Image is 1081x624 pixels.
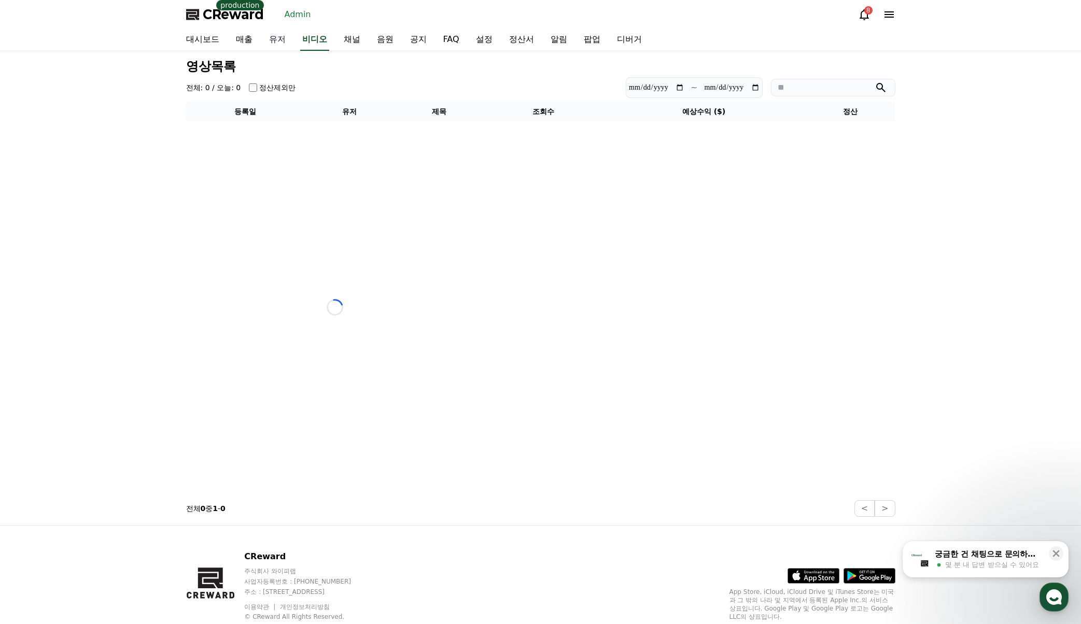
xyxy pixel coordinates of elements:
[335,29,369,51] a: 채널
[68,329,134,354] a: 대화
[259,82,296,93] label: 정산제외만
[300,29,329,51] a: 비디오
[542,29,575,51] a: 알림
[186,60,895,73] h3: 영상목록
[729,588,895,621] p: App Store, iCloud, iCloud Drive 및 iTunes Store는 미국과 그 밖의 나라 및 지역에서 등록된 Apple Inc.의 서비스 상표입니다. Goo...
[244,550,426,563] p: CReward
[244,577,426,586] p: 사업자등록번호 : [PHONE_NUMBER]
[203,6,264,23] span: CReward
[244,603,277,611] a: 이용약관
[186,82,241,93] h4: 전체: 0 / 오늘: 0
[575,29,609,51] a: 팝업
[369,29,402,51] a: 음원
[501,29,542,51] a: 정산서
[261,29,294,51] a: 유저
[228,29,261,51] a: 매출
[186,6,264,23] a: CReward
[602,102,805,121] th: 예상수익 ($)
[484,102,602,121] th: 조회수
[402,29,435,51] a: 공지
[244,588,426,596] p: 주소 : [STREET_ADDRESS]
[3,329,68,354] a: 홈
[304,102,394,121] th: 유저
[244,613,426,621] p: © CReward All Rights Reserved.
[280,6,315,23] a: Admin
[864,6,873,15] div: 8
[875,500,895,517] button: >
[609,29,650,51] a: 디버거
[220,504,226,513] strong: 0
[201,504,206,513] strong: 0
[134,329,199,354] a: 설정
[213,504,218,513] strong: 1
[394,102,484,121] th: 제목
[186,503,226,514] p: 전체 중 -
[858,8,871,21] a: 8
[280,603,330,611] a: 개인정보처리방침
[33,344,39,352] span: 홈
[854,500,875,517] button: <
[95,345,107,353] span: 대화
[178,29,228,51] a: 대시보드
[160,344,173,352] span: 설정
[805,102,895,121] th: 정산
[691,81,697,94] p: ~
[468,29,501,51] a: 설정
[435,29,468,51] a: FAQ
[244,567,426,575] p: 주식회사 와이피랩
[186,102,304,121] th: 등록일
